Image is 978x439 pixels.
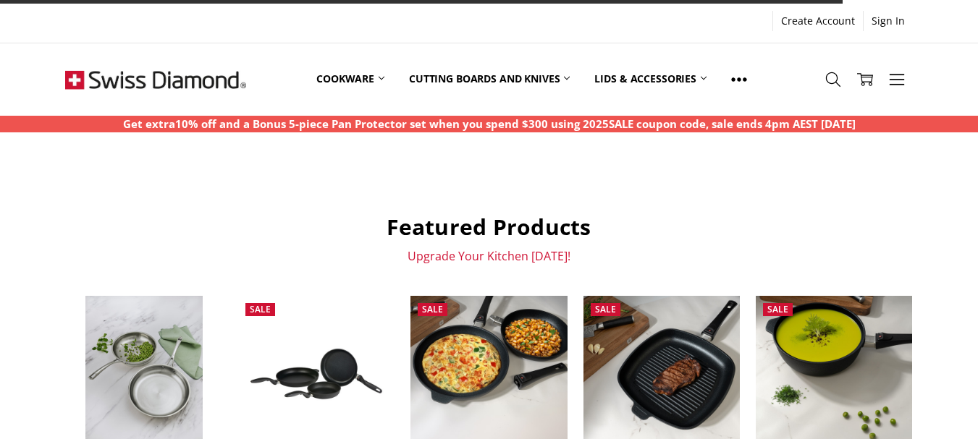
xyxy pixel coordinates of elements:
[595,303,616,315] span: Sale
[767,303,788,315] span: Sale
[773,11,863,31] a: Create Account
[864,11,913,31] a: Sign In
[719,47,759,112] a: Show All
[238,335,395,413] img: XD Nonstick 3 Piece Fry Pan set - 20CM, 24CM & 28CM
[582,47,718,111] a: Lids & Accessories
[65,249,912,263] p: Upgrade Your Kitchen [DATE]!
[65,43,246,116] img: Free Shipping On Every Order
[422,303,443,315] span: Sale
[250,303,271,315] span: Sale
[65,213,912,241] h2: Featured Products
[304,47,397,111] a: Cookware
[397,47,583,111] a: Cutting boards and knives
[123,116,856,132] p: Get extra10% off and a Bonus 5-piece Pan Protector set when you spend $300 using 2025SALE coupon ...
